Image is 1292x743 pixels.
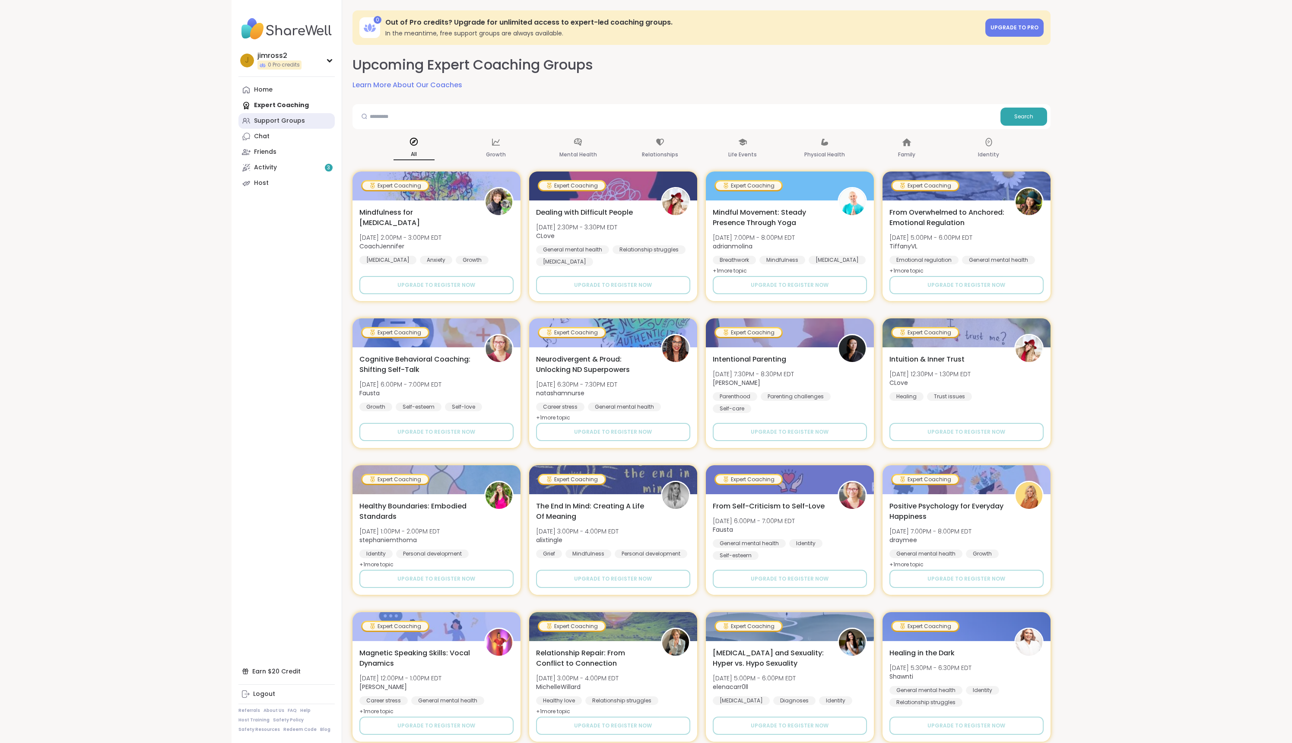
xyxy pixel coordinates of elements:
[359,207,475,228] span: Mindfulness for [MEDICAL_DATA]
[662,482,689,509] img: alixtingle
[662,188,689,215] img: CLove
[889,501,1005,522] span: Positive Psychology for Everyday Happiness
[536,403,584,411] div: Career stress
[1014,113,1033,121] span: Search
[486,149,506,160] p: Growth
[359,683,407,691] b: [PERSON_NAME]
[927,392,972,401] div: Trust issues
[486,188,512,215] img: CoachJennifer
[263,708,284,714] a: About Us
[889,378,908,387] b: CLove
[1016,482,1042,509] img: draymee
[978,149,999,160] p: Identity
[359,549,393,558] div: Identity
[751,722,829,730] span: Upgrade to register now
[238,82,335,98] a: Home
[411,696,484,705] div: General mental health
[889,698,962,707] div: Relationship struggles
[713,696,770,705] div: [MEDICAL_DATA]
[966,549,999,558] div: Growth
[359,717,514,735] button: Upgrade to register now
[985,19,1044,37] a: Upgrade to Pro
[713,233,795,242] span: [DATE] 7:00PM - 8:00PM EDT
[889,276,1044,294] button: Upgrade to register now
[300,708,311,714] a: Help
[238,664,335,679] div: Earn $20 Credit
[539,622,605,631] div: Expert Coaching
[536,501,651,522] span: The End In Mind: Creating A Life Of Meaning
[253,690,275,699] div: Logout
[713,378,760,387] b: [PERSON_NAME]
[889,242,917,251] b: TiffanyVL
[892,181,958,190] div: Expert Coaching
[254,132,270,141] div: Chat
[397,722,475,730] span: Upgrade to register now
[761,392,831,401] div: Parenting challenges
[536,549,562,558] div: Grief
[359,648,475,669] span: Magnetic Speaking Skills: Vocal Dynamics
[889,648,955,658] span: Healing in the Dark
[486,335,512,362] img: Fausta
[574,722,652,730] span: Upgrade to register now
[254,86,273,94] div: Home
[359,674,441,683] span: [DATE] 12:00PM - 1:00PM EDT
[420,256,452,264] div: Anxiety
[889,717,1044,735] button: Upgrade to register now
[327,164,330,171] span: 3
[713,674,796,683] span: [DATE] 5:00PM - 6:00PM EDT
[889,423,1044,441] button: Upgrade to register now
[892,328,958,337] div: Expert Coaching
[359,536,417,544] b: stephaniemthoma
[759,256,805,264] div: Mindfulness
[268,61,300,69] span: 0 Pro credits
[362,475,428,484] div: Expert Coaching
[362,622,428,631] div: Expert Coaching
[359,242,404,251] b: CoachJennifer
[728,149,757,160] p: Life Events
[536,674,619,683] span: [DATE] 3:00PM - 4:00PM EDT
[238,727,280,733] a: Safety Resources
[536,717,690,735] button: Upgrade to register now
[362,181,428,190] div: Expert Coaching
[773,696,816,705] div: Diagnoses
[539,475,605,484] div: Expert Coaching
[397,575,475,583] span: Upgrade to register now
[359,696,408,705] div: Career stress
[713,404,751,413] div: Self-care
[966,686,999,695] div: Identity
[819,696,852,705] div: Identity
[889,527,971,536] span: [DATE] 7:00PM - 8:00PM EDT
[839,629,866,656] img: elenacarr0ll
[254,148,276,156] div: Friends
[352,55,593,75] h2: Upcoming Expert Coaching Groups
[536,570,690,588] button: Upgrade to register now
[254,179,269,187] div: Host
[352,80,462,90] a: Learn More About Our Coaches
[839,188,866,215] img: adrianmolina
[359,527,440,536] span: [DATE] 1:00PM - 2:00PM EDT
[713,539,786,548] div: General mental health
[486,629,512,656] img: Lisa_LaCroix
[927,281,1005,289] span: Upgrade to register now
[397,281,475,289] span: Upgrade to register now
[565,549,611,558] div: Mindfulness
[536,276,690,294] button: Upgrade to register now
[713,242,752,251] b: adrianmolina
[238,717,270,723] a: Host Training
[615,549,687,558] div: Personal development
[536,380,617,389] span: [DATE] 6:30PM - 7:30PM EDT
[245,55,249,66] span: j
[927,575,1005,583] span: Upgrade to register now
[642,149,678,160] p: Relationships
[559,149,597,160] p: Mental Health
[789,539,822,548] div: Identity
[713,717,867,735] button: Upgrade to register now
[273,717,304,723] a: Safety Policy
[536,257,593,266] div: [MEDICAL_DATA]
[238,686,335,702] a: Logout
[927,722,1005,730] span: Upgrade to register now
[536,389,584,397] b: natashamnurse
[613,245,686,254] div: Relationship struggles
[396,403,441,411] div: Self-esteem
[892,475,958,484] div: Expert Coaching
